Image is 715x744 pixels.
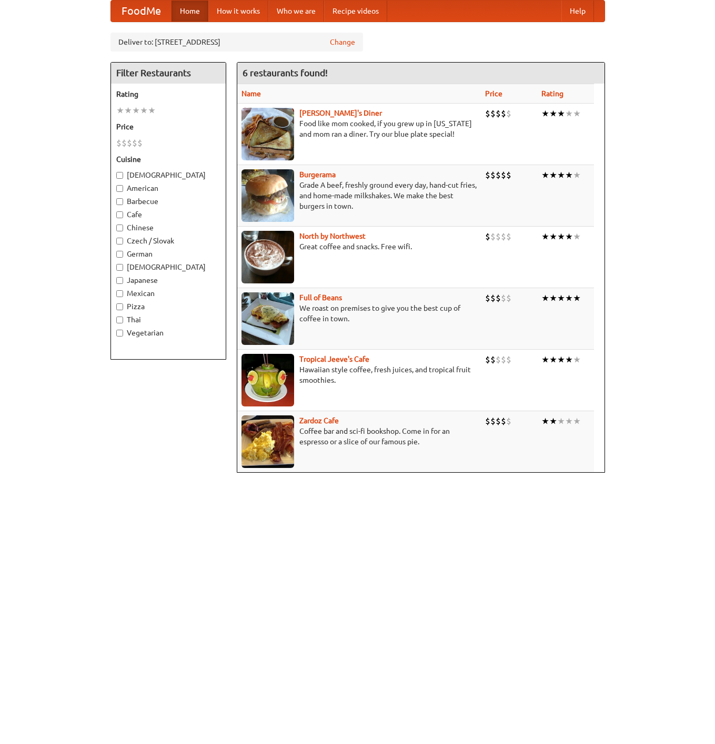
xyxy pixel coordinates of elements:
[490,415,496,427] li: $
[541,89,563,98] a: Rating
[557,354,565,365] li: ★
[506,108,511,119] li: $
[116,288,220,299] label: Mexican
[496,354,501,365] li: $
[116,121,220,132] h5: Price
[116,222,220,233] label: Chinese
[496,292,501,304] li: $
[541,231,549,242] li: ★
[541,415,549,427] li: ★
[501,292,506,304] li: $
[116,209,220,220] label: Cafe
[132,105,140,116] li: ★
[241,354,294,406] img: jeeves.jpg
[557,292,565,304] li: ★
[330,37,355,47] a: Change
[122,137,127,149] li: $
[565,108,573,119] li: ★
[116,317,123,323] input: Thai
[541,169,549,181] li: ★
[490,108,496,119] li: $
[116,290,123,297] input: Mexican
[299,416,339,425] a: Zardoz Cafe
[557,169,565,181] li: ★
[299,109,382,117] a: [PERSON_NAME]'s Diner
[573,292,581,304] li: ★
[241,241,477,252] p: Great coffee and snacks. Free wifi.
[116,275,220,286] label: Japanese
[137,137,143,149] li: $
[541,108,549,119] li: ★
[208,1,268,22] a: How it works
[299,355,369,363] a: Tropical Jeeve's Cafe
[490,169,496,181] li: $
[116,301,220,312] label: Pizza
[506,354,511,365] li: $
[324,1,387,22] a: Recipe videos
[299,232,366,240] a: North by Northwest
[299,170,336,179] a: Burgerama
[243,68,328,78] ng-pluralize: 6 restaurants found!
[172,1,208,22] a: Home
[241,303,477,324] p: We roast on premises to give you the best cup of coffee in town.
[485,415,490,427] li: $
[565,354,573,365] li: ★
[573,415,581,427] li: ★
[241,231,294,283] img: north.jpg
[116,183,220,193] label: American
[116,170,220,180] label: [DEMOGRAPHIC_DATA]
[485,89,502,98] a: Price
[241,118,477,139] p: Food like mom cooked, if you grew up in [US_STATE] and mom ran a diner. Try our blue plate special!
[549,415,557,427] li: ★
[541,292,549,304] li: ★
[573,169,581,181] li: ★
[485,354,490,365] li: $
[506,415,511,427] li: $
[485,292,490,304] li: $
[557,108,565,119] li: ★
[549,108,557,119] li: ★
[485,169,490,181] li: $
[496,231,501,242] li: $
[116,154,220,165] h5: Cuisine
[116,264,123,271] input: [DEMOGRAPHIC_DATA]
[116,330,123,337] input: Vegetarian
[116,137,122,149] li: $
[573,231,581,242] li: ★
[241,108,294,160] img: sallys.jpg
[116,211,123,218] input: Cafe
[116,198,123,205] input: Barbecue
[541,354,549,365] li: ★
[116,328,220,338] label: Vegetarian
[485,231,490,242] li: $
[485,108,490,119] li: $
[490,231,496,242] li: $
[501,415,506,427] li: $
[241,89,261,98] a: Name
[299,293,342,302] a: Full of Beans
[127,137,132,149] li: $
[116,196,220,207] label: Barbecue
[140,105,148,116] li: ★
[549,354,557,365] li: ★
[148,105,156,116] li: ★
[111,63,226,84] h4: Filter Restaurants
[549,292,557,304] li: ★
[501,169,506,181] li: $
[506,292,511,304] li: $
[116,238,123,244] input: Czech / Slovak
[116,105,124,116] li: ★
[110,33,363,52] div: Deliver to: [STREET_ADDRESS]
[268,1,324,22] a: Who we are
[116,249,220,259] label: German
[116,251,123,258] input: German
[116,185,123,192] input: American
[565,231,573,242] li: ★
[501,108,506,119] li: $
[132,137,137,149] li: $
[573,354,581,365] li: ★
